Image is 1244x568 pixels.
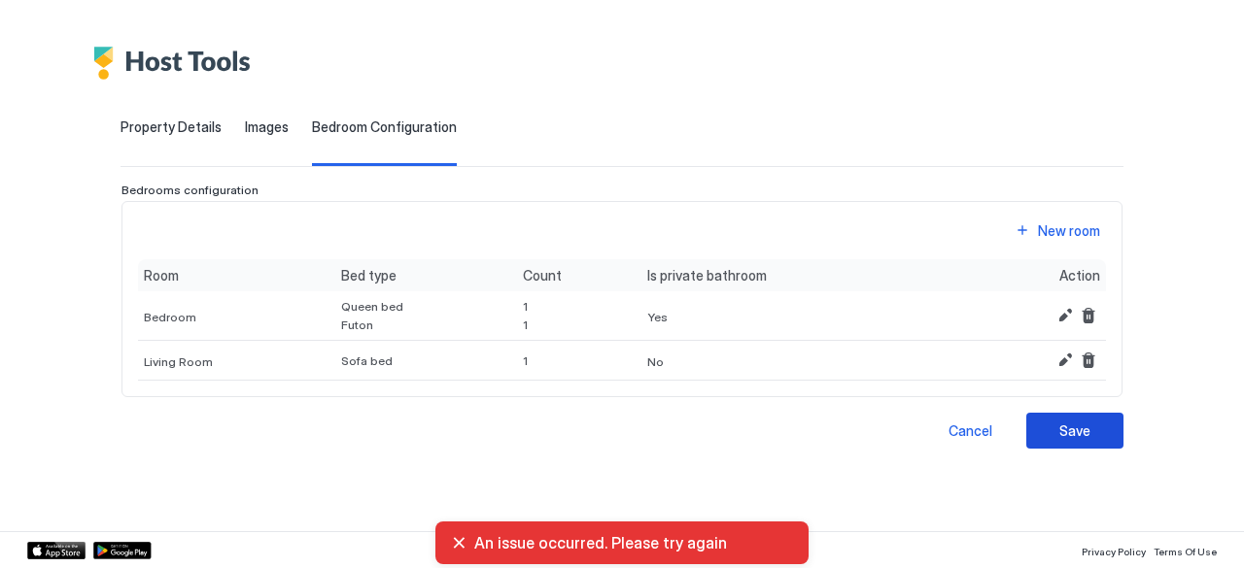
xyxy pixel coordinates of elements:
[312,118,457,136] span: Bedroom Configuration
[1077,349,1100,372] button: Remove
[341,299,403,314] span: Queen bed
[523,299,528,314] span: 1
[523,267,562,284] span: Count
[647,354,664,369] span: No
[121,118,222,136] span: Property Details
[93,47,260,80] div: Host Tools Logo
[1054,304,1077,327] button: Edit
[1054,349,1077,372] button: Edit
[921,413,1019,449] button: Cancel
[341,267,397,284] span: Bed type
[949,420,992,441] div: Cancel
[144,354,213,369] span: Living Room
[121,183,259,197] span: Bedrooms configuration
[341,353,393,368] span: Sofa bed
[144,267,179,284] span: Room
[341,317,403,332] span: Futon
[144,310,196,324] span: Bedroom
[523,353,528,368] span: 1
[1077,304,1100,327] button: Remove
[1059,420,1090,441] div: Save
[647,310,668,324] span: Yes
[474,533,793,552] span: An issue occurred. Please try again
[647,267,767,284] span: Is private bathroom
[1059,267,1100,284] span: Action
[245,118,289,136] span: Images
[523,317,528,332] span: 1
[1009,217,1106,244] button: New room
[19,502,66,549] iframe: Intercom live chat
[1038,220,1100,241] div: New room
[1026,413,1123,449] button: Save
